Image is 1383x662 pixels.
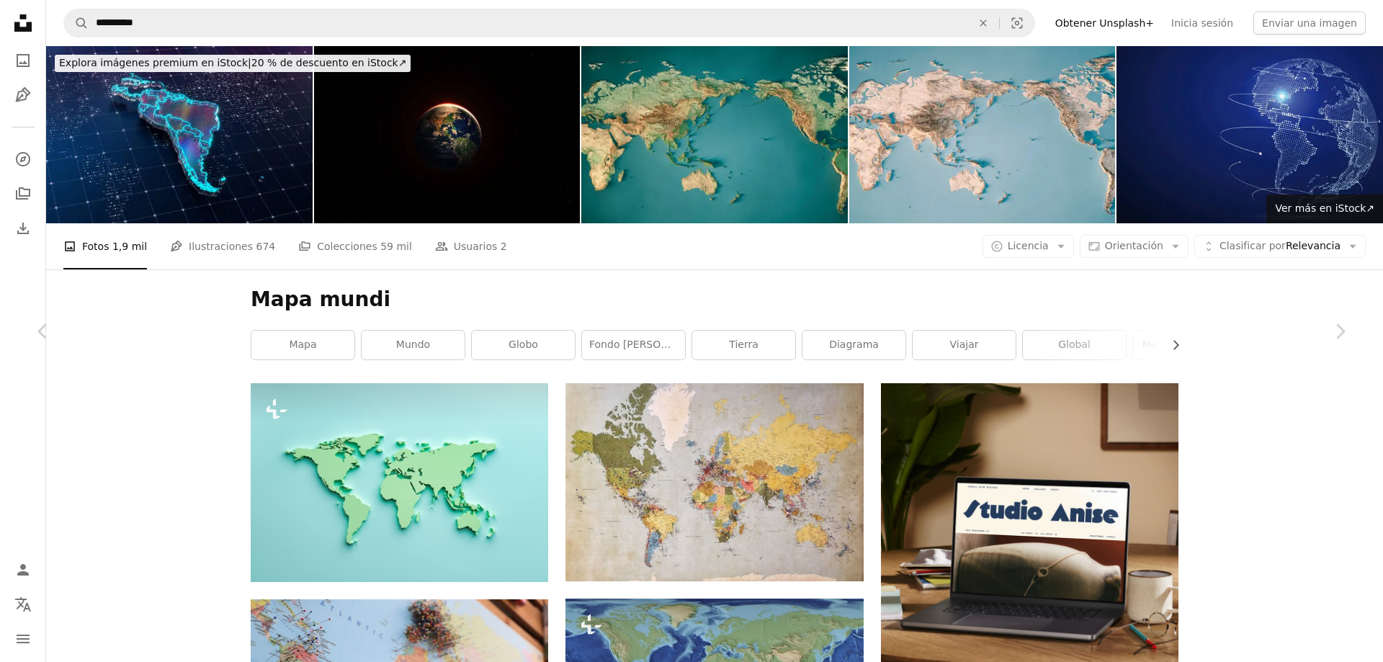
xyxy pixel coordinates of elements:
[9,145,37,174] a: Explorar
[1116,46,1383,223] img: world map with globe
[362,331,465,359] a: mundo
[565,475,863,488] a: Mapa del mundo azul, verde y amarillo
[380,238,412,254] span: 59 mil
[435,223,507,269] a: Usuarios 2
[1297,262,1383,401] a: Siguiente
[251,331,354,359] a: mapa
[46,46,419,81] a: Explora imágenes premium en iStock|20 % de descuento en iStock↗
[1275,202,1374,214] span: Ver más en iStock ↗
[9,81,37,109] a: Ilustraciones
[1080,235,1189,258] button: Orientación
[849,46,1116,223] img: Mapa del Mundo Centro del Pacífico 3D Render Mapa Topográfico Frontera Neutral
[1047,12,1163,35] a: Obtener Unsplash+
[1194,235,1366,258] button: Clasificar porRelevancia
[9,214,37,243] a: Historial de descargas
[64,9,89,37] button: Buscar en Unsplash
[251,476,548,489] a: Mapa en relieve del mundo con sombras suaves y colores pastel. Concepto de viaje y exploración. R...
[1105,240,1163,251] span: Orientación
[1023,331,1126,359] a: global
[1008,240,1049,251] span: Licencia
[251,287,1178,313] h1: Mapa mundi
[802,331,905,359] a: diagrama
[1133,331,1236,359] a: Mapa del Mundo
[251,383,548,581] img: Mapa en relieve del mundo con sombras suaves y colores pastel. Concepto de viaje y exploración. R...
[1163,12,1242,35] a: Inicia sesión
[1219,240,1286,251] span: Clasificar por
[1000,9,1034,37] button: Búsqueda visual
[1163,331,1178,359] button: desplazar lista a la derecha
[581,46,848,223] img: Mapa del mundo Centro del Pacífico Render 3D Mapa topográfico Color del océano oscuro
[1219,239,1341,254] span: Relevancia
[501,238,507,254] span: 2
[9,555,37,584] a: Iniciar sesión / Registrarse
[314,46,581,223] img: Sphere of nightly earth, star and galaxy planet in outer space. city lights on planet. concept on...
[298,223,412,269] a: Colecciones 59 mil
[256,238,275,254] span: 674
[59,57,251,68] span: Explora imágenes premium en iStock |
[1266,194,1383,223] a: Ver más en iStock↗
[59,57,406,68] span: 20 % de descuento en iStock ↗
[9,179,37,208] a: Colecciones
[9,46,37,75] a: Fotos
[565,383,863,581] img: Mapa del mundo azul, verde y amarillo
[692,331,795,359] a: tierra
[9,625,37,653] button: Menú
[63,9,1035,37] form: Encuentra imágenes en todo el sitio
[170,223,275,269] a: Ilustraciones 674
[983,235,1074,258] button: Licencia
[967,9,999,37] button: Borrar
[9,590,37,619] button: Idioma
[913,331,1016,359] a: viajar
[582,331,685,359] a: Fondo [PERSON_NAME] del mundo
[46,46,313,223] img: Mapa futurista 3D de América del Sur sobre fondo digital
[1253,12,1366,35] button: Enviar una imagen
[472,331,575,359] a: globo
